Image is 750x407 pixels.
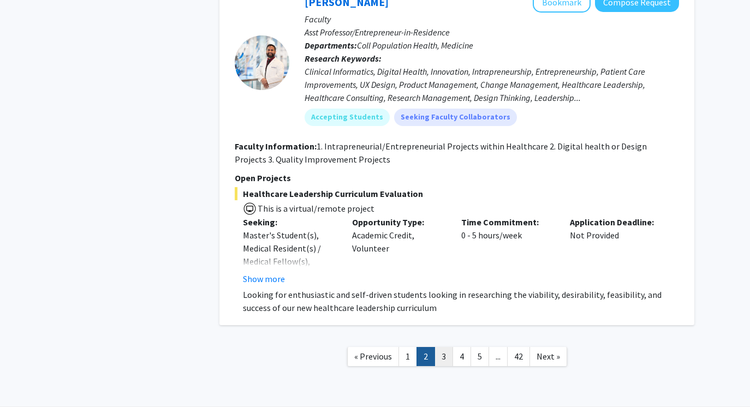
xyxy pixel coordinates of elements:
span: Next » [537,351,560,362]
a: Previous [347,347,399,366]
p: Faculty [305,13,679,26]
b: Departments: [305,40,357,51]
iframe: Chat [8,358,46,399]
p: Application Deadline: [570,216,663,229]
mat-chip: Seeking Faculty Collaborators [394,109,517,126]
span: Coll Population Health, Medicine [357,40,473,51]
nav: Page navigation [219,336,694,380]
a: 1 [398,347,417,366]
a: 4 [453,347,471,366]
b: Research Keywords: [305,53,382,64]
a: Next [529,347,567,366]
div: Clinical Informatics, Digital Health, Innovation, Intrapreneurship, Entrepreneurship, Patient Car... [305,65,679,104]
div: Master's Student(s), Medical Resident(s) / Medical Fellow(s), Faculty [243,229,336,281]
a: 3 [434,347,453,366]
span: « Previous [354,351,392,362]
span: This is a virtual/remote project [257,203,374,214]
span: Healthcare Leadership Curriculum Evaluation [235,187,679,200]
a: 5 [471,347,489,366]
p: Open Projects [235,171,679,184]
button: Show more [243,272,285,285]
b: Faculty Information: [235,141,317,152]
p: Asst Professor/Entrepreneur-in-Residence [305,26,679,39]
p: Looking for enthusiastic and self-driven students looking in researching the viability, desirabil... [243,288,679,314]
div: Academic Credit, Volunteer [344,216,453,285]
a: 2 [416,347,435,366]
fg-read-more: 1. Intrapreneurial/Entrepreneurial Projects within Healthcare 2. Digital health or Design Project... [235,141,647,165]
p: Opportunity Type: [352,216,445,229]
div: Not Provided [562,216,671,285]
div: 0 - 5 hours/week [453,216,562,285]
p: Time Commitment: [461,216,554,229]
a: 42 [507,347,530,366]
p: Seeking: [243,216,336,229]
mat-chip: Accepting Students [305,109,390,126]
span: ... [496,351,501,362]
